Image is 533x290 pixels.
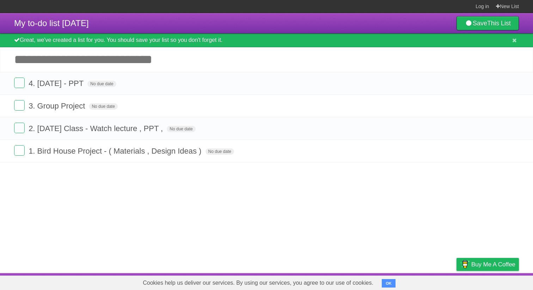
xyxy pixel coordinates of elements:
[457,16,519,30] a: SaveThis List
[386,275,415,288] a: Developers
[29,147,203,155] span: 1. Bird House Project - ( Materials , Design Ideas )
[89,103,117,110] span: No due date
[382,279,396,288] button: OK
[29,79,85,88] span: 4. [DATE] - PPT
[14,145,25,156] label: Done
[363,275,378,288] a: About
[457,258,519,271] a: Buy me a coffee
[29,101,87,110] span: 3. Group Project
[167,126,195,132] span: No due date
[14,18,89,28] span: My to-do list [DATE]
[136,276,380,290] span: Cookies help us deliver our services. By using our services, you agree to our use of cookies.
[487,20,511,27] b: This List
[447,275,466,288] a: Privacy
[87,81,116,87] span: No due date
[14,78,25,88] label: Done
[206,148,234,155] span: No due date
[471,258,515,271] span: Buy me a coffee
[14,100,25,111] label: Done
[29,124,165,133] span: 2. [DATE] Class - Watch lecture , PPT ,
[460,258,470,270] img: Buy me a coffee
[14,123,25,133] label: Done
[423,275,439,288] a: Terms
[474,275,519,288] a: Suggest a feature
